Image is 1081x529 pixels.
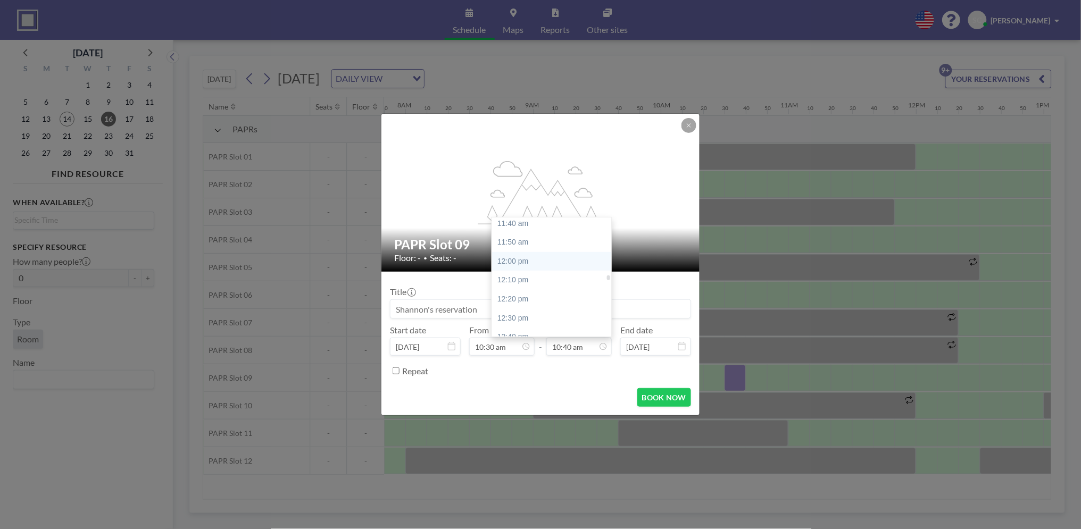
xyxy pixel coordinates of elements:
[390,325,426,335] label: Start date
[539,329,542,352] span: -
[402,366,428,376] label: Repeat
[492,252,618,271] div: 12:00 pm
[394,253,421,263] span: Floor: -
[469,325,489,335] label: From
[492,328,618,347] div: 12:40 pm
[423,254,427,262] span: •
[620,325,653,335] label: End date
[492,271,618,290] div: 12:10 pm
[390,300,691,318] input: Shannon's reservation
[492,214,618,233] div: 11:40 am
[430,253,456,263] span: Seats: -
[492,233,618,252] div: 11:50 am
[492,309,618,328] div: 12:30 pm
[394,237,688,253] h2: PAPR Slot 09
[492,290,618,309] div: 12:20 pm
[390,287,415,297] label: Title
[637,388,691,407] button: BOOK NOW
